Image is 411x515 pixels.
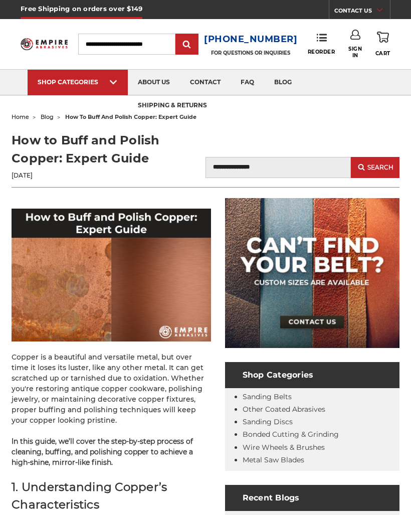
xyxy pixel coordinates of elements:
[243,405,325,414] a: Other Coated Abrasives
[308,33,335,55] a: Reorder
[243,417,293,426] a: Sanding Discs
[21,35,68,54] img: Empire Abrasives
[243,455,304,464] a: Metal Saw Blades
[243,430,339,439] a: Bonded Cutting & Grinding
[12,209,211,341] img: How to buff and polish copper: expert guide
[334,5,390,19] a: CONTACT US
[351,157,399,178] button: Search
[12,480,167,511] span: 1. Understanding Copper’s Characteristics
[12,437,193,467] span: In this guide, we’ll cover the step-by-step process of cleaning, buffing, and polishing copper to...
[225,362,399,388] h4: Shop Categories
[225,198,399,348] img: promo banner for custom belts.
[231,70,264,95] a: faq
[375,50,390,57] span: Cart
[38,78,118,86] div: SHOP CATEGORIES
[225,485,399,511] h4: Recent Blogs
[12,131,198,167] h1: How to Buff and Polish Copper: Expert Guide
[375,30,390,58] a: Cart
[204,32,298,47] a: [PHONE_NUMBER]
[348,46,362,59] span: Sign In
[12,171,198,180] p: [DATE]
[367,164,393,171] span: Search
[128,70,180,95] a: about us
[243,392,292,401] a: Sanding Belts
[180,70,231,95] a: contact
[204,50,298,56] p: FOR QUESTIONS OR INQUIRIES
[12,352,211,426] p: Copper is a beautiful and versatile metal, but over time it loses its luster, like any other meta...
[41,113,54,120] a: blog
[12,113,29,120] a: home
[128,93,217,119] a: shipping & returns
[65,113,196,120] span: how to buff and polish copper: expert guide
[243,443,325,452] a: Wire Wheels & Brushes
[308,49,335,55] span: Reorder
[177,35,197,55] input: Submit
[264,70,302,95] a: blog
